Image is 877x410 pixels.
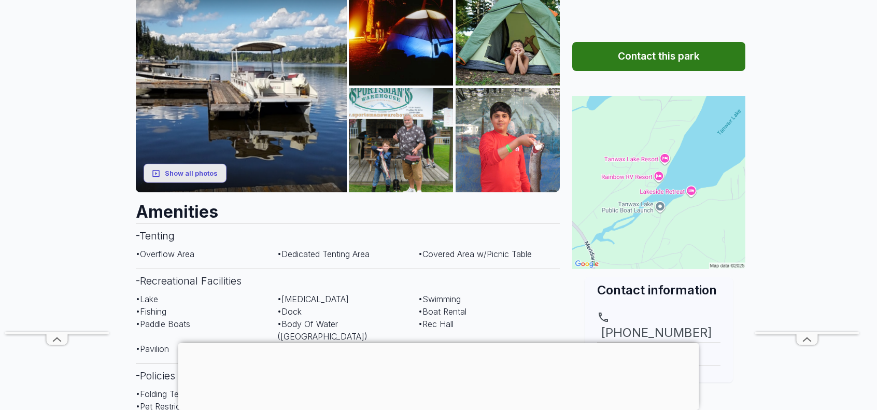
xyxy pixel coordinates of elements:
h2: Amenities [136,192,560,223]
span: • Pavilion [136,344,169,354]
button: Show all photos [144,164,227,183]
span: • Covered Area w/Picnic Table [418,249,532,259]
img: AAcXr8qOeGIirgIgvc6WijtN7mdKXudnIoWn20NYZd1yhH6ZaJ9eUruc3DoAO8Z8zdr_5kNEYTTN9c38H-hJe-_0Np5pS8K8b... [349,88,453,192]
iframe: Advertisement [5,21,109,332]
span: • Paddle Boats [136,319,190,329]
h2: Contact information [597,281,720,299]
button: Contact this park [572,42,745,71]
span: • Dedicated Tenting Area [277,249,370,259]
span: • Swimming [418,294,461,304]
img: Map for Rainbow RV Resort [572,96,745,269]
h3: - Policies [136,363,560,388]
span: • Boat Rental [418,306,466,317]
span: • Lake [136,294,158,304]
span: • Folding Tent Campers Allowed [136,389,254,399]
img: AAcXr8qL2gqurIBEr9O1nYEU39M_x6CTW3FQGlwthXEPqd4Scc1D53eJEzRdaTlrn0Rs2E9p1NwJ8hC0S6UdU4tWxUehLzdMI... [456,88,560,192]
span: • Fishing [136,306,166,317]
span: • [MEDICAL_DATA] [277,294,349,304]
h3: - Recreational Facilities [136,268,560,293]
iframe: Advertisement [178,343,699,407]
span: • Dock [277,306,302,317]
span: • Body Of Water ([GEOGRAPHIC_DATA]) [277,319,367,342]
a: [PHONE_NUMBER] [597,311,720,342]
span: • Overflow Area [136,249,194,259]
iframe: Advertisement [755,21,859,332]
h3: - Tenting [136,223,560,248]
span: • Rec Hall [418,319,454,329]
